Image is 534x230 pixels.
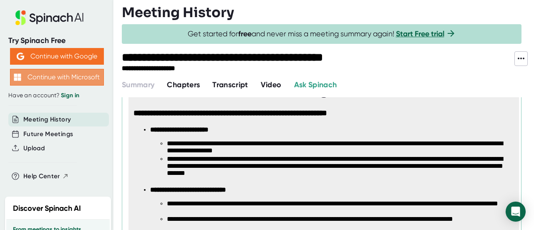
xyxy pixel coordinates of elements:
span: Help Center [23,172,60,181]
button: Summary [122,79,154,91]
a: Sign in [61,92,79,99]
a: Start Free trial [396,29,444,38]
button: Chapters [167,79,200,91]
button: Meeting History [23,115,71,124]
b: free [238,29,252,38]
img: Aehbyd4JwY73AAAAAElFTkSuQmCC [17,53,24,60]
div: Have an account? [8,92,105,99]
span: Summary [122,80,154,89]
span: Get started for and never miss a meeting summary again! [188,29,456,39]
button: Upload [23,144,45,153]
span: Chapters [167,80,200,89]
button: Help Center [23,172,69,181]
button: Continue with Google [10,48,104,65]
button: Future Meetings [23,129,73,139]
h3: Meeting History [122,5,234,20]
div: Try Spinach Free [8,36,105,45]
button: Continue with Microsoft [10,69,104,86]
button: Ask Spinach [294,79,337,91]
h2: Discover Spinach AI [13,203,81,214]
span: Ask Spinach [294,80,337,89]
div: Open Intercom Messenger [506,202,526,222]
button: Video [261,79,282,91]
span: Video [261,80,282,89]
span: Transcript [212,80,248,89]
button: Transcript [212,79,248,91]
